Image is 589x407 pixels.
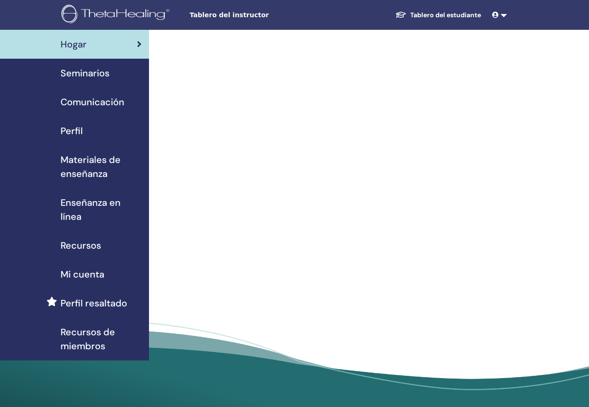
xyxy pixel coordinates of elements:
span: Hogar [61,37,87,51]
a: Tablero del estudiante [388,7,488,24]
span: Comunicación [61,95,124,109]
span: Recursos de miembros [61,325,142,353]
span: Perfil [61,124,83,138]
span: Tablero del instructor [190,10,329,20]
span: Mi cuenta [61,267,104,281]
span: Perfil resaltado [61,296,127,310]
span: Recursos [61,238,101,252]
span: Seminarios [61,66,109,80]
span: Materiales de enseñanza [61,153,142,181]
img: logo.png [61,5,173,26]
span: Enseñanza en línea [61,196,142,224]
img: graduation-cap-white.svg [395,11,406,19]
